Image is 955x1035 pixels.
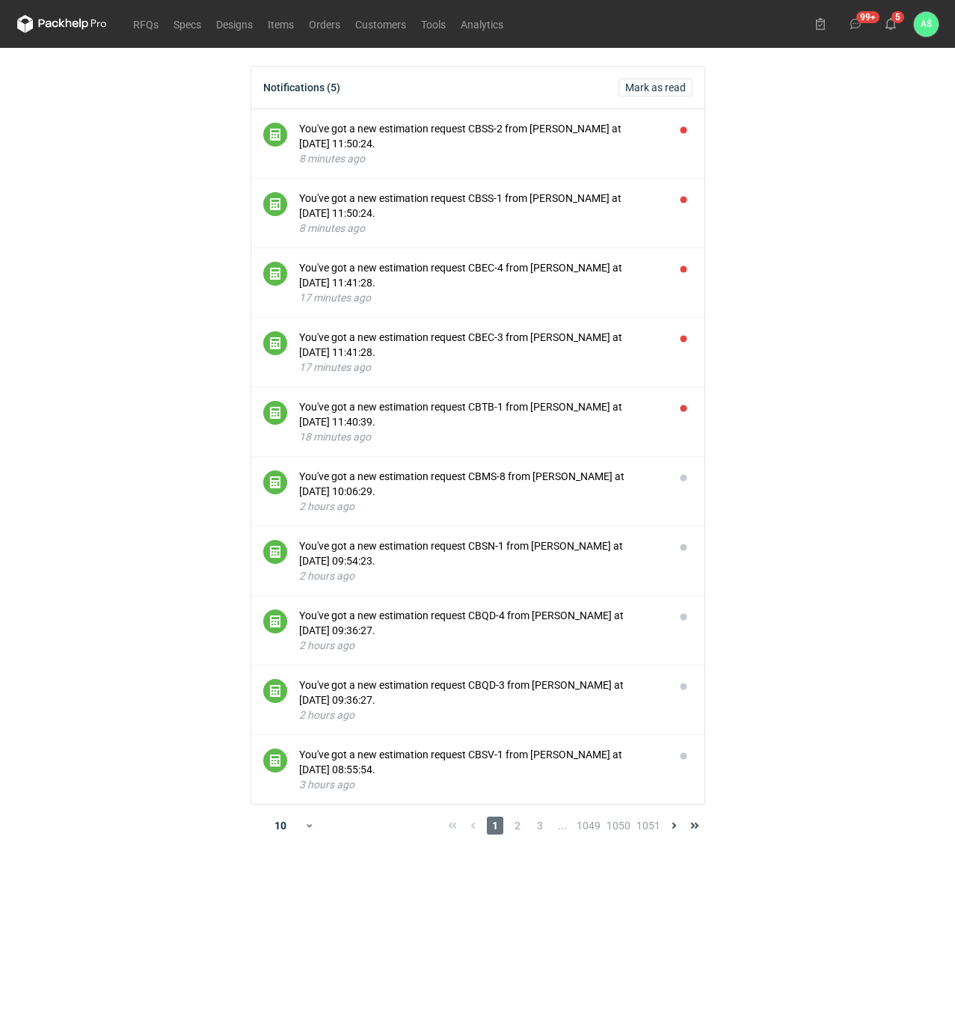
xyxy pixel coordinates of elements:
[487,817,503,835] span: 1
[299,290,663,305] div: 17 minutes ago
[299,638,663,653] div: 2 hours ago
[299,191,663,236] button: You've got a new estimation request CBSS-1 from [PERSON_NAME] at [DATE] 11:50:24.8 minutes ago
[263,82,340,93] div: Notifications (5)
[554,817,571,835] span: ...
[625,82,686,93] span: Mark as read
[577,817,601,835] span: 1049
[532,817,548,835] span: 3
[260,15,301,33] a: Items
[299,747,663,777] div: You've got a new estimation request CBSV-1 from [PERSON_NAME] at [DATE] 08:55:54.
[299,399,663,444] button: You've got a new estimation request CBTB-1 from [PERSON_NAME] at [DATE] 11:40:39.18 minutes ago
[17,15,107,33] svg: Packhelp Pro
[209,15,260,33] a: Designs
[299,429,663,444] div: 18 minutes ago
[414,15,453,33] a: Tools
[879,12,903,36] button: 5
[301,15,348,33] a: Orders
[299,568,663,583] div: 2 hours ago
[126,15,166,33] a: RFQs
[509,817,526,835] span: 2
[299,330,663,375] button: You've got a new estimation request CBEC-3 from [PERSON_NAME] at [DATE] 11:41:28.17 minutes ago
[618,79,693,96] button: Mark as read
[636,817,660,835] span: 1051
[607,817,630,835] span: 1050
[299,151,663,166] div: 8 minutes ago
[453,15,511,33] a: Analytics
[299,469,663,514] button: You've got a new estimation request CBMS-8 from [PERSON_NAME] at [DATE] 10:06:29.2 hours ago
[299,360,663,375] div: 17 minutes ago
[299,608,663,653] button: You've got a new estimation request CBQD-4 from [PERSON_NAME] at [DATE] 09:36:27.2 hours ago
[299,678,663,707] div: You've got a new estimation request CBQD-3 from [PERSON_NAME] at [DATE] 09:36:27.
[299,608,663,638] div: You've got a new estimation request CBQD-4 from [PERSON_NAME] at [DATE] 09:36:27.
[299,121,663,166] button: You've got a new estimation request CBSS-2 from [PERSON_NAME] at [DATE] 11:50:24.8 minutes ago
[299,191,663,221] div: You've got a new estimation request CBSS-1 from [PERSON_NAME] at [DATE] 11:50:24.
[299,330,663,360] div: You've got a new estimation request CBEC-3 from [PERSON_NAME] at [DATE] 11:41:28.
[299,777,663,792] div: 3 hours ago
[299,121,663,151] div: You've got a new estimation request CBSS-2 from [PERSON_NAME] at [DATE] 11:50:24.
[348,15,414,33] a: Customers
[299,469,663,499] div: You've got a new estimation request CBMS-8 from [PERSON_NAME] at [DATE] 10:06:29.
[299,747,663,792] button: You've got a new estimation request CBSV-1 from [PERSON_NAME] at [DATE] 08:55:54.3 hours ago
[257,815,305,836] div: 10
[299,538,663,583] button: You've got a new estimation request CBSN-1 from [PERSON_NAME] at [DATE] 09:54:23.2 hours ago
[914,12,939,37] div: Adrian Świerżewski
[299,260,663,305] button: You've got a new estimation request CBEC-4 from [PERSON_NAME] at [DATE] 11:41:28.17 minutes ago
[914,12,939,37] button: AŚ
[299,678,663,722] button: You've got a new estimation request CBQD-3 from [PERSON_NAME] at [DATE] 09:36:27.2 hours ago
[299,221,663,236] div: 8 minutes ago
[166,15,209,33] a: Specs
[299,499,663,514] div: 2 hours ago
[299,260,663,290] div: You've got a new estimation request CBEC-4 from [PERSON_NAME] at [DATE] 11:41:28.
[299,538,663,568] div: You've got a new estimation request CBSN-1 from [PERSON_NAME] at [DATE] 09:54:23.
[299,707,663,722] div: 2 hours ago
[299,399,663,429] div: You've got a new estimation request CBTB-1 from [PERSON_NAME] at [DATE] 11:40:39.
[844,12,868,36] button: 99+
